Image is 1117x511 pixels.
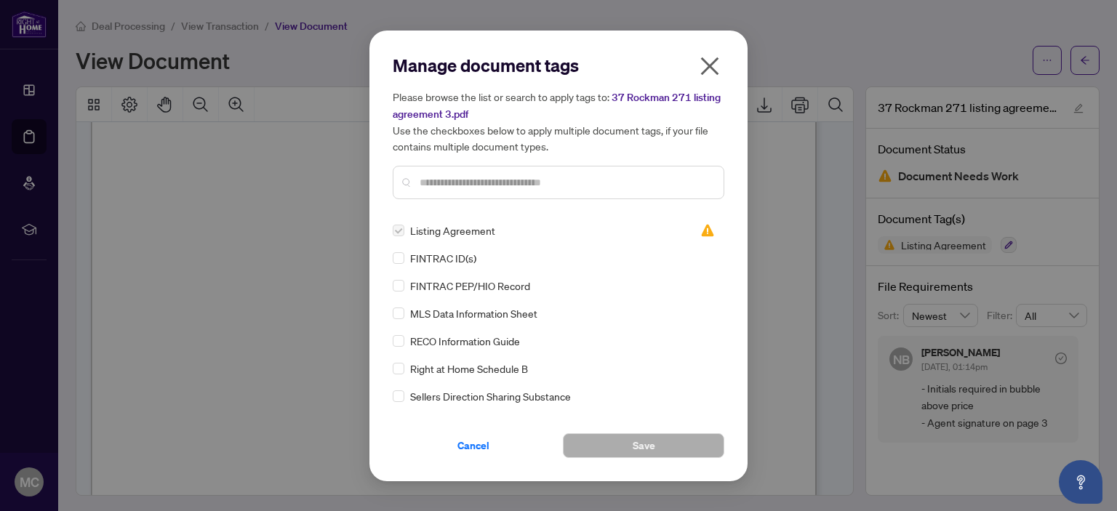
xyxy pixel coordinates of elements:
h5: Please browse the list or search to apply tags to: Use the checkboxes below to apply multiple doc... [393,89,724,154]
button: Cancel [393,433,554,458]
span: Right at Home Schedule B [410,361,528,377]
span: close [698,55,721,78]
span: Sellers Direction Sharing Substance [410,388,571,404]
span: Listing Agreement [410,222,495,238]
span: 37 Rockman 271 listing agreement 3.pdf [393,91,721,121]
span: Cancel [457,434,489,457]
span: Needs Work [700,223,715,238]
span: FINTRAC PEP/HIO Record [410,278,530,294]
span: MLS Data Information Sheet [410,305,537,321]
h2: Manage document tags [393,54,724,77]
span: RECO Information Guide [410,333,520,349]
button: Save [563,433,724,458]
img: status [700,223,715,238]
span: FINTRAC ID(s) [410,250,476,266]
button: Open asap [1059,460,1102,504]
